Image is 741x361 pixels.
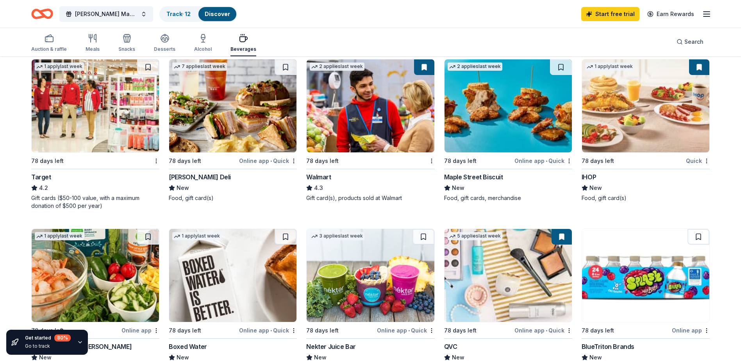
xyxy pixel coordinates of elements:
[25,343,71,349] div: Go to track
[194,46,212,52] div: Alcohol
[31,194,159,210] div: Gift cards ($50-100 value, with a maximum donation of $500 per year)
[582,342,634,351] div: BlueTriton Brands
[169,156,201,166] div: 78 days left
[582,194,710,202] div: Food, gift card(s)
[306,194,434,202] div: Gift card(s), products sold at Walmart
[444,342,457,351] div: QVC
[307,229,434,322] img: Image for Nekter Juice Bar
[169,172,231,182] div: [PERSON_NAME] Deli
[31,46,67,52] div: Auction & raffle
[230,46,256,52] div: Beverages
[546,158,547,164] span: •
[306,342,356,351] div: Nekter Juice Bar
[444,59,572,202] a: Image for Maple Street Biscuit2 applieslast week78 days leftOnline app•QuickMaple Street BiscuitN...
[205,11,230,17] a: Discover
[86,30,100,56] button: Meals
[444,194,572,202] div: Food, gift cards, merchandise
[166,11,191,17] a: Track· 12
[643,7,699,21] a: Earn Rewards
[582,59,709,152] img: Image for IHOP
[118,30,135,56] button: Snacks
[169,342,207,351] div: Boxed Water
[314,183,323,193] span: 4.3
[582,172,596,182] div: IHOP
[445,229,572,322] img: Image for QVC
[514,156,572,166] div: Online app Quick
[306,326,339,335] div: 78 days left
[86,46,100,52] div: Meals
[172,232,221,240] div: 1 apply last week
[585,63,634,71] div: 1 apply last week
[35,232,84,240] div: 1 apply last week
[452,183,464,193] span: New
[159,6,237,22] button: Track· 12Discover
[154,46,175,52] div: Desserts
[582,229,709,322] img: Image for BlueTriton Brands
[169,194,297,202] div: Food, gift card(s)
[445,59,572,152] img: Image for Maple Street Biscuit
[31,59,159,210] a: Image for Target1 applylast week78 days leftTarget4.2Gift cards ($50-100 value, with a maximum do...
[177,183,189,193] span: New
[169,59,297,202] a: Image for McAlister's Deli7 applieslast week78 days leftOnline app•Quick[PERSON_NAME] DeliNewFood...
[54,334,71,341] div: 80 %
[306,59,434,202] a: Image for Walmart2 applieslast week78 days leftWalmart4.3Gift card(s), products sold at Walmart
[582,326,614,335] div: 78 days left
[270,327,272,334] span: •
[270,158,272,164] span: •
[546,327,547,334] span: •
[408,327,410,334] span: •
[239,325,297,335] div: Online app Quick
[172,63,227,71] div: 7 applies last week
[310,63,364,71] div: 2 applies last week
[169,229,296,322] img: Image for Boxed Water
[444,156,477,166] div: 78 days left
[154,30,175,56] button: Desserts
[31,156,64,166] div: 78 days left
[670,34,710,50] button: Search
[444,326,477,335] div: 78 days left
[31,172,51,182] div: Target
[39,183,48,193] span: 4.2
[121,325,159,335] div: Online app
[310,232,364,240] div: 3 applies last week
[514,325,572,335] div: Online app Quick
[582,156,614,166] div: 78 days left
[239,156,297,166] div: Online app Quick
[169,326,201,335] div: 78 days left
[31,5,53,23] a: Home
[377,325,435,335] div: Online app Quick
[230,30,256,56] button: Beverages
[581,7,639,21] a: Start free trial
[31,30,67,56] button: Auction & raffle
[25,334,71,341] div: Get started
[32,59,159,152] img: Image for Target
[448,232,502,240] div: 5 applies last week
[169,59,296,152] img: Image for McAlister's Deli
[75,9,137,19] span: [PERSON_NAME] Master Class Hosted By Onyx Dance Studio
[306,156,339,166] div: 78 days left
[684,37,704,46] span: Search
[35,63,84,71] div: 1 apply last week
[672,325,710,335] div: Online app
[444,172,503,182] div: Maple Street Biscuit
[118,46,135,52] div: Snacks
[307,59,434,152] img: Image for Walmart
[448,63,502,71] div: 2 applies last week
[686,156,710,166] div: Quick
[194,30,212,56] button: Alcohol
[32,229,159,322] img: Image for Harris Teeter
[589,183,602,193] span: New
[59,6,153,22] button: [PERSON_NAME] Master Class Hosted By Onyx Dance Studio
[306,172,331,182] div: Walmart
[582,59,710,202] a: Image for IHOP1 applylast week78 days leftQuickIHOPNewFood, gift card(s)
